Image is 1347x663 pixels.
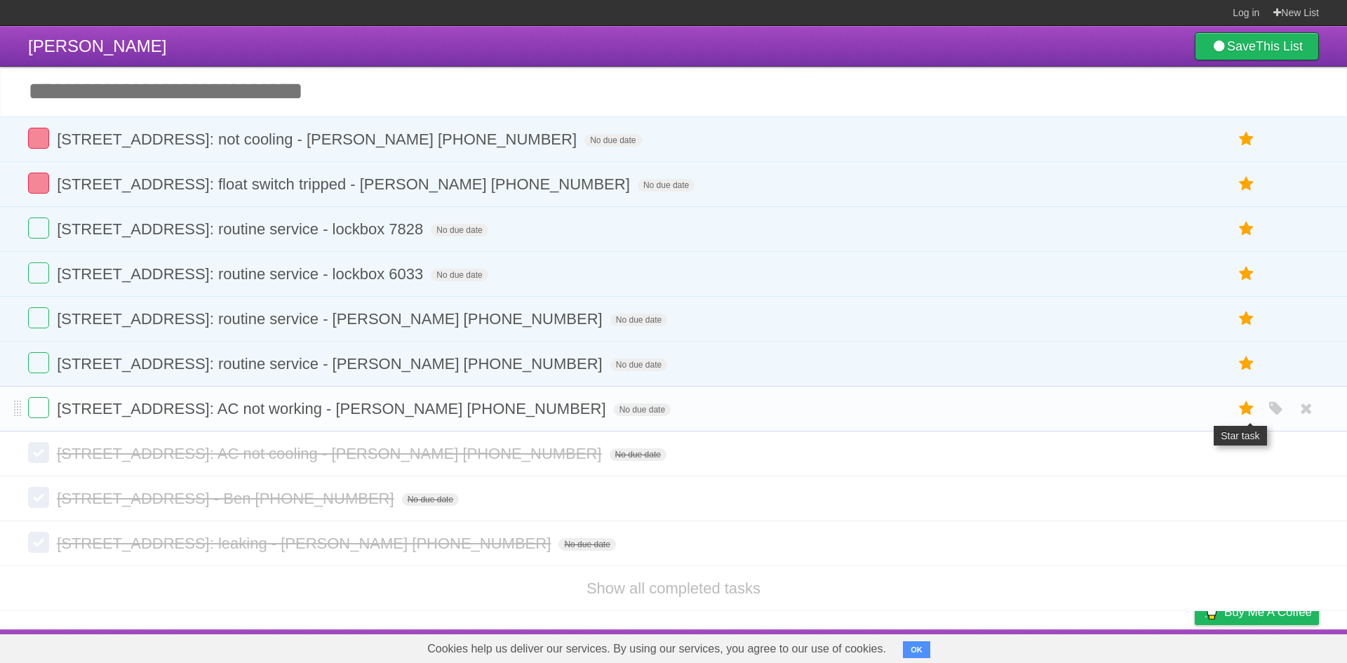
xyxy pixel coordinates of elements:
label: Done [28,532,49,553]
span: [STREET_ADDRESS]: float switch tripped - [PERSON_NAME] [PHONE_NUMBER] [57,175,634,193]
span: Buy me a coffee [1224,600,1312,624]
span: No due date [402,493,459,506]
label: Star task [1233,262,1260,286]
span: [STREET_ADDRESS]: routine service - lockbox 7828 [57,220,427,238]
span: [STREET_ADDRESS] - Ben [PHONE_NUMBER] [57,490,397,507]
span: [STREET_ADDRESS]: routine service - lockbox 6033 [57,265,427,283]
label: Done [28,307,49,328]
span: No due date [638,179,695,192]
a: Suggest a feature [1231,633,1319,659]
span: No due date [431,224,488,236]
a: Show all completed tasks [587,580,760,597]
button: OK [903,641,930,658]
label: Star task [1233,307,1260,330]
span: No due date [558,538,615,551]
span: No due date [610,359,667,371]
label: Done [28,173,49,194]
label: Done [28,487,49,508]
label: Done [28,397,49,418]
label: Star task [1233,397,1260,420]
span: [STREET_ADDRESS]: AC not cooling - [PERSON_NAME] [PHONE_NUMBER] [57,445,605,462]
img: Buy me a coffee [1202,600,1221,624]
a: Buy me a coffee [1195,599,1319,625]
span: [PERSON_NAME] [28,36,166,55]
label: Done [28,442,49,463]
label: Star task [1233,128,1260,151]
a: Developers [1054,633,1111,659]
a: Terms [1129,633,1160,659]
span: [STREET_ADDRESS]: AC not working - [PERSON_NAME] [PHONE_NUMBER] [57,400,609,417]
span: No due date [610,314,667,326]
label: Star task [1233,173,1260,196]
span: [STREET_ADDRESS]: routine service - [PERSON_NAME] [PHONE_NUMBER] [57,310,606,328]
label: Done [28,217,49,239]
label: Done [28,128,49,149]
label: Star task [1233,352,1260,375]
label: Star task [1233,217,1260,241]
b: This List [1256,39,1303,53]
span: [STREET_ADDRESS]: not cooling - [PERSON_NAME] [PHONE_NUMBER] [57,130,580,148]
a: About [1008,633,1038,659]
span: No due date [431,269,488,281]
span: No due date [614,403,671,416]
label: Done [28,262,49,283]
span: [STREET_ADDRESS]: leaking - [PERSON_NAME] [PHONE_NUMBER] [57,535,554,552]
a: SaveThis List [1195,32,1319,60]
label: Done [28,352,49,373]
span: No due date [610,448,666,461]
span: Cookies help us deliver our services. By using our services, you agree to our use of cookies. [413,635,900,663]
span: [STREET_ADDRESS]: routine service - [PERSON_NAME] [PHONE_NUMBER] [57,355,606,373]
a: Privacy [1177,633,1213,659]
span: No due date [584,134,641,147]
